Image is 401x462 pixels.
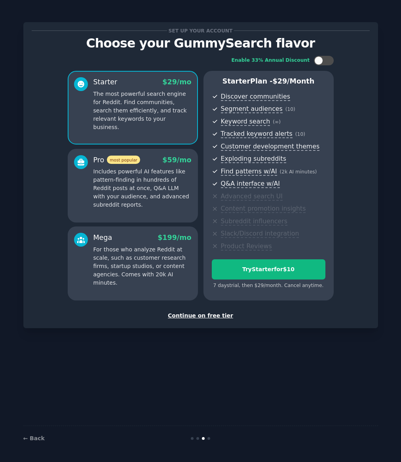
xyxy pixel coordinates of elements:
[93,90,192,131] p: The most powerful search engine for Reddit. Find communities, search them efficiently, and track ...
[32,312,370,320] div: Continue on free tier
[212,259,325,279] button: TryStarterfor$10
[221,180,280,188] span: Q&A interface w/AI
[285,106,295,112] span: ( 10 )
[93,155,140,165] div: Pro
[167,27,234,35] span: Set up your account
[212,282,325,289] div: 7 days trial, then $ 29 /month . Cancel anytime.
[221,230,299,238] span: Slack/Discord integration
[93,77,118,87] div: Starter
[212,76,325,86] p: Starter Plan -
[32,36,370,50] p: Choose your GummySearch flavor
[273,77,315,85] span: $ 29 /month
[162,78,191,86] span: $ 29 /mo
[93,167,192,209] p: Includes powerful AI features like pattern-finding in hundreds of Reddit posts at once, Q&A LLM w...
[221,105,283,113] span: Segment audiences
[158,234,191,241] span: $ 199 /mo
[93,245,192,287] p: For those who analyze Reddit at scale, such as customer research firms, startup studios, or conte...
[280,169,317,175] span: ( 2k AI minutes )
[273,119,281,125] span: ( ∞ )
[23,435,45,441] a: ← Back
[221,155,286,163] span: Exploding subreddits
[221,205,306,213] span: Content promotion insights
[221,93,290,101] span: Discover communities
[212,265,325,274] div: Try Starter for $10
[221,167,277,176] span: Find patterns w/AI
[221,242,272,251] span: Product Reviews
[221,217,287,226] span: Subreddit influencers
[221,130,293,138] span: Tracked keyword alerts
[221,192,283,201] span: Advanced search UI
[232,57,310,64] div: Enable 33% Annual Discount
[221,118,270,126] span: Keyword search
[221,143,320,151] span: Customer development themes
[162,156,191,164] span: $ 59 /mo
[93,233,112,243] div: Mega
[107,156,140,164] span: most popular
[295,131,305,137] span: ( 10 )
